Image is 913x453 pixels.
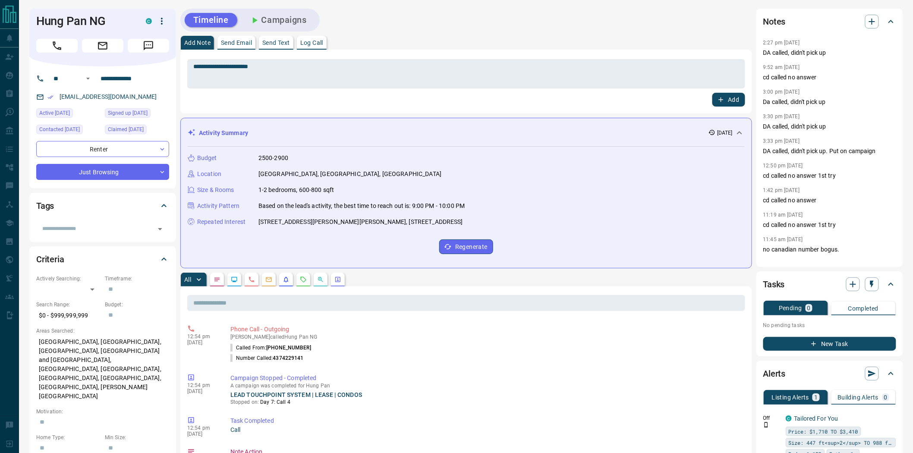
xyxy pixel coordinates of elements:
[258,170,441,179] p: [GEOGRAPHIC_DATA], [GEOGRAPHIC_DATA], [GEOGRAPHIC_DATA]
[794,415,838,422] a: Tailored For You
[789,427,858,436] span: Price: $1,710 TO $3,410
[36,164,169,180] div: Just Browsing
[36,434,101,441] p: Home Type:
[36,108,101,120] div: Mon Aug 11 2025
[230,354,304,362] p: Number Called:
[36,199,54,213] h2: Tags
[199,129,248,138] p: Activity Summary
[36,14,133,28] h1: Hung Pan NG
[230,344,311,352] p: Called From:
[789,438,893,447] span: Size: 447 ft<sup>2</sup> TO 988 ft<sup>2</sup>
[763,363,896,384] div: Alerts
[105,434,169,441] p: Min Size:
[184,40,211,46] p: Add Note
[60,93,157,100] a: [EMAIL_ADDRESS][DOMAIN_NAME]
[763,40,800,46] p: 2:27 pm [DATE]
[884,394,888,400] p: 0
[108,125,144,134] span: Claimed [DATE]
[772,394,809,400] p: Listing Alerts
[230,334,742,340] p: [PERSON_NAME] called Hung Pan NG
[36,275,101,283] p: Actively Searching:
[763,64,800,70] p: 9:52 am [DATE]
[763,422,769,428] svg: Push Notification Only
[154,223,166,235] button: Open
[258,201,465,211] p: Based on the lead's activity, the best time to reach out is: 9:00 PM - 10:00 PM
[763,220,896,230] p: cd called no answer 1st try
[763,98,896,107] p: Da called, didn't pick up
[187,425,217,431] p: 12:54 pm
[36,301,101,308] p: Search Range:
[36,252,64,266] h2: Criteria
[128,39,169,53] span: Message
[36,141,169,157] div: Renter
[36,408,169,415] p: Motivation:
[187,382,217,388] p: 12:54 pm
[763,245,896,254] p: no canadian number bogus.
[230,416,742,425] p: Task Completed
[848,305,879,311] p: Completed
[258,154,288,163] p: 2500-2900
[807,305,811,311] p: 0
[82,39,123,53] span: Email
[230,325,742,334] p: Phone Call - Outgoing
[763,113,800,120] p: 3:30 pm [DATE]
[763,414,781,422] p: Off
[763,367,786,381] h2: Alerts
[105,108,169,120] div: Sun Aug 04 2024
[317,276,324,283] svg: Opportunities
[300,40,323,46] p: Log Call
[265,276,272,283] svg: Emails
[197,217,246,226] p: Repeated Interest
[763,122,896,131] p: DA called, didn't pick up
[185,13,237,27] button: Timeline
[258,186,334,195] p: 1-2 bedrooms, 600-800 sqft
[231,276,238,283] svg: Lead Browsing Activity
[763,73,896,82] p: cd called no answer
[763,274,896,295] div: Tasks
[187,340,217,346] p: [DATE]
[36,308,101,323] p: $0 - $999,999,999
[187,388,217,394] p: [DATE]
[83,73,93,84] button: Open
[273,355,304,361] span: 4374229141
[763,261,800,267] p: 6:00 am [DATE]
[763,319,896,332] p: No pending tasks
[36,195,169,216] div: Tags
[105,275,169,283] p: Timeframe:
[47,94,54,100] svg: Email Verified
[779,305,802,311] p: Pending
[188,125,745,141] div: Activity Summary[DATE]
[248,276,255,283] svg: Calls
[230,398,742,406] p: Stopped on:
[197,201,239,211] p: Activity Pattern
[230,391,362,398] a: LEAD TOUCHPOINT SYSTEM | LEASE | CONDOS
[763,196,896,205] p: cd called no answer
[184,277,191,283] p: All
[187,333,217,340] p: 12:54 pm
[712,93,745,107] button: Add
[763,11,896,32] div: Notes
[36,335,169,403] p: [GEOGRAPHIC_DATA], [GEOGRAPHIC_DATA], [GEOGRAPHIC_DATA], [GEOGRAPHIC_DATA] and [GEOGRAPHIC_DATA],...
[334,276,341,283] svg: Agent Actions
[838,394,879,400] p: Building Alerts
[230,425,742,434] p: Call
[763,236,803,242] p: 11:45 am [DATE]
[39,109,70,117] span: Active [DATE]
[241,13,315,27] button: Campaigns
[266,345,311,351] span: [PHONE_NUMBER]
[283,276,290,283] svg: Listing Alerts
[763,163,803,169] p: 12:50 pm [DATE]
[214,276,220,283] svg: Notes
[717,129,733,137] p: [DATE]
[36,327,169,335] p: Areas Searched:
[439,239,493,254] button: Regenerate
[300,276,307,283] svg: Requests
[146,18,152,24] div: condos.ca
[230,374,742,383] p: Campaign Stopped - Completed
[230,383,742,389] p: A campaign was completed for Hung Pan
[763,15,786,28] h2: Notes
[105,125,169,137] div: Mon May 12 2025
[763,147,896,156] p: DA called, didn't pick up. Put on campaign
[36,249,169,270] div: Criteria
[221,40,252,46] p: Send Email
